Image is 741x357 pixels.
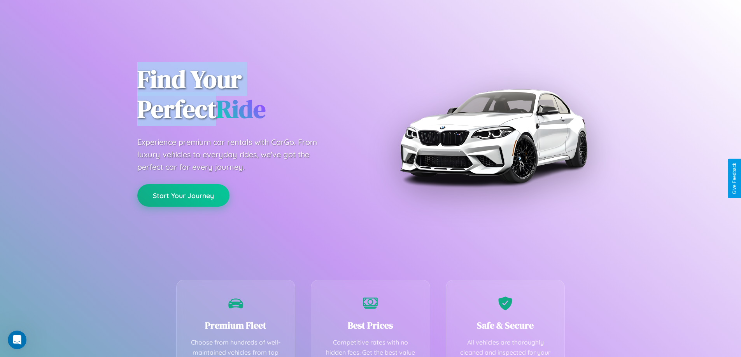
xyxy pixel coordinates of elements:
div: Give Feedback [732,163,737,194]
h1: Find Your Perfect [137,64,359,124]
h3: Best Prices [323,319,418,332]
img: Premium BMW car rental vehicle [396,39,590,233]
p: Experience premium car rentals with CarGo. From luxury vehicles to everyday rides, we've got the ... [137,136,332,173]
span: Ride [216,92,266,126]
h3: Safe & Secure [458,319,553,332]
h3: Premium Fleet [188,319,284,332]
button: Start Your Journey [137,184,229,207]
iframe: Intercom live chat [8,331,26,349]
